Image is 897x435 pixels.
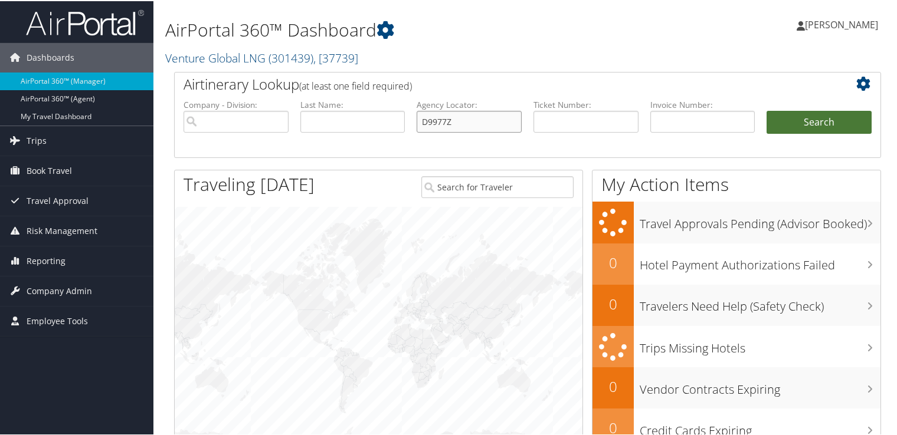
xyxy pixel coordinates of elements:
[650,98,755,110] label: Invoice Number:
[592,252,634,272] h2: 0
[313,49,358,65] span: , [ 37739 ]
[640,333,880,355] h3: Trips Missing Hotels
[421,175,574,197] input: Search for Traveler
[592,284,880,325] a: 0Travelers Need Help (Safety Check)
[269,49,313,65] span: ( 301439 )
[27,215,97,245] span: Risk Management
[640,250,880,272] h3: Hotel Payment Authorizations Failed
[299,78,412,91] span: (at least one field required)
[27,155,72,184] span: Book Travel
[165,49,358,65] a: Venture Global LNG
[165,17,649,41] h1: AirPortal 360™ Dashboard
[27,305,88,335] span: Employee Tools
[533,98,639,110] label: Ticket Number:
[797,6,890,41] a: [PERSON_NAME]
[26,8,144,35] img: airportal-logo.png
[592,325,880,367] a: Trips Missing Hotels
[592,366,880,407] a: 0Vendor Contracts Expiring
[640,374,880,397] h3: Vendor Contracts Expiring
[592,200,880,242] a: Travel Approvals Pending (Advisor Booked)
[184,73,813,93] h2: Airtinerary Lookup
[640,291,880,314] h3: Travelers Need Help (Safety Check)
[640,209,880,231] h3: Travel Approvals Pending (Advisor Booked)
[27,185,89,215] span: Travel Approval
[592,375,634,396] h2: 0
[27,125,47,154] span: Trips
[767,110,872,133] button: Search
[592,171,880,196] h1: My Action Items
[592,242,880,284] a: 0Hotel Payment Authorizations Failed
[27,245,66,275] span: Reporting
[184,98,289,110] label: Company - Division:
[592,293,634,313] h2: 0
[184,171,315,196] h1: Traveling [DATE]
[417,98,522,110] label: Agency Locator:
[27,275,92,305] span: Company Admin
[805,17,878,30] span: [PERSON_NAME]
[300,98,405,110] label: Last Name:
[27,42,74,71] span: Dashboards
